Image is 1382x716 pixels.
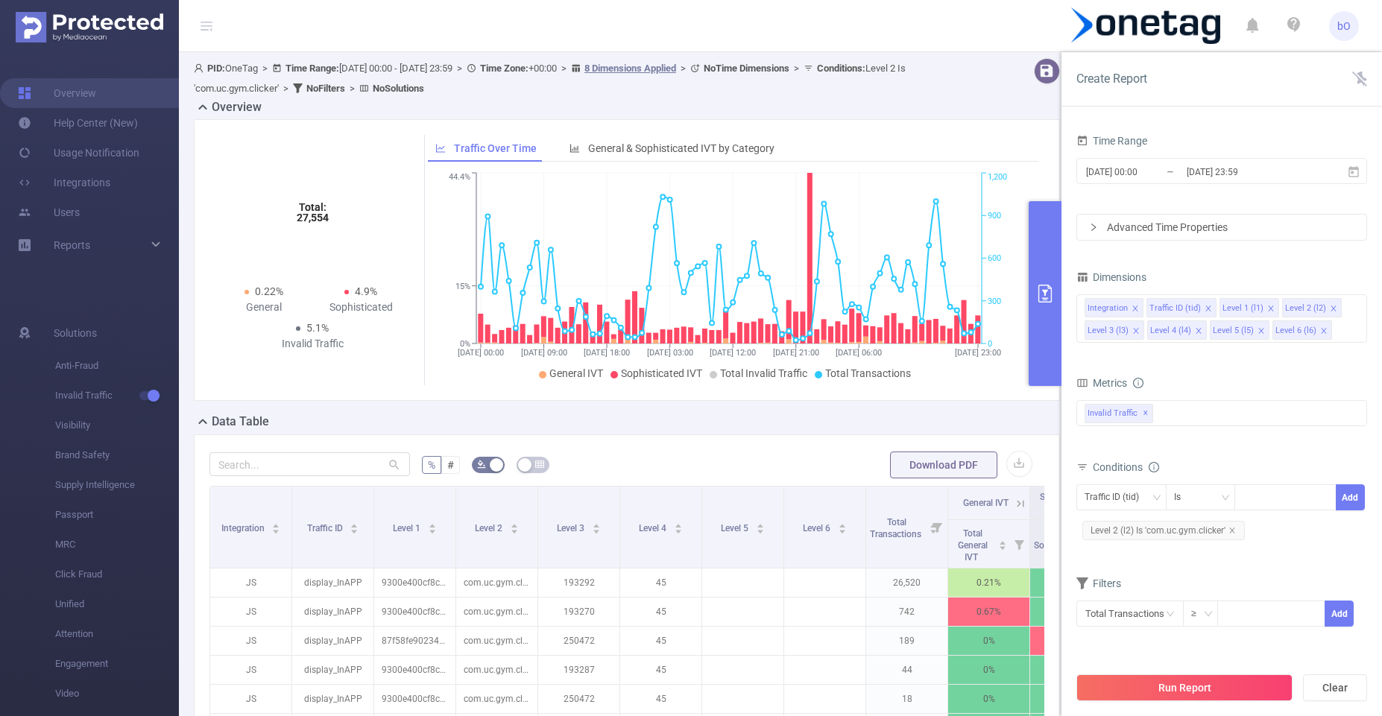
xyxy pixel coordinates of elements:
[292,568,373,597] p: display_InAPP
[1222,299,1263,318] div: Level 1 (l1)
[1337,11,1351,41] span: bO
[55,440,179,470] span: Brand Safety
[988,254,1001,264] tspan: 600
[584,348,630,358] tspan: [DATE] 18:00
[1093,461,1159,473] span: Conditions
[620,598,701,626] p: 45
[374,685,455,713] p: 9300e400cf8cb88
[1149,462,1159,472] i: icon: info-circle
[54,230,90,260] a: Reports
[592,522,601,530] div: Sort
[345,83,359,94] span: >
[264,336,361,352] div: Invalid Traffic
[1325,601,1354,627] button: Add
[1191,601,1207,626] div: ≥
[647,348,693,358] tspan: [DATE] 03:00
[592,522,600,526] i: icon: caret-up
[1143,405,1149,422] span: ✕
[1085,162,1205,182] input: Start date
[1221,493,1230,504] i: icon: down
[456,627,537,655] p: com.uc.gym.clicker
[306,83,345,94] b: No Filters
[455,282,470,291] tspan: 15%
[557,523,587,533] span: Level 3
[292,627,373,655] p: display_InAPP
[988,173,1007,183] tspan: 1,200
[838,522,846,526] i: icon: caret-up
[55,351,179,381] span: Anti-Fraud
[674,522,682,526] i: icon: caret-up
[773,348,819,358] tspan: [DATE] 21:00
[1085,298,1143,317] li: Integration
[18,138,139,168] a: Usage Notification
[210,685,291,713] p: JS
[948,598,1029,626] p: 0.67%
[1210,320,1269,340] li: Level 5 (l5)
[1085,485,1149,510] div: Traffic ID (tid)
[890,452,997,478] button: Download PDF
[428,528,436,532] i: icon: caret-down
[1213,321,1254,340] div: Level 5 (l5)
[998,539,1007,548] div: Sort
[454,142,537,154] span: Traffic Over Time
[592,528,600,532] i: icon: caret-down
[428,522,436,526] i: icon: caret-up
[704,63,789,74] b: No Time Dimensions
[55,619,179,649] span: Attention
[510,528,518,532] i: icon: caret-down
[1088,321,1129,340] div: Level 3 (l3)
[866,598,947,626] p: 742
[475,523,505,533] span: Level 2
[988,211,1001,221] tspan: 900
[212,413,269,431] h2: Data Table
[210,598,291,626] p: JS
[639,523,669,533] span: Level 4
[210,568,291,597] p: JS
[620,656,701,684] p: 45
[55,500,179,530] span: Passport
[312,300,409,315] div: Sophisticated
[1150,321,1191,340] div: Level 4 (l4)
[1076,577,1121,589] span: Filters
[588,142,774,154] span: General & Sophisticated IVT by Category
[54,239,90,251] span: Reports
[279,83,293,94] span: >
[55,679,179,709] span: Video
[18,168,110,197] a: Integrations
[428,459,435,471] span: %
[538,685,619,713] p: 250472
[297,212,329,224] tspan: 27,554
[215,300,312,315] div: General
[1267,305,1275,314] i: icon: close
[866,568,947,597] p: 26,520
[674,528,682,532] i: icon: caret-down
[1030,656,1111,684] p: 2.3%
[948,627,1029,655] p: 0%
[720,367,807,379] span: Total Invalid Traffic
[1195,327,1202,336] i: icon: close
[449,173,470,183] tspan: 44.4%
[299,201,326,213] tspan: Total:
[1147,320,1207,340] li: Level 4 (l4)
[271,522,280,530] div: Sort
[549,367,603,379] span: General IVT
[955,348,1001,358] tspan: [DATE] 23:00
[1152,493,1161,504] i: icon: down
[18,78,96,108] a: Overview
[817,63,865,74] b: Conditions :
[756,522,765,530] div: Sort
[1076,135,1147,147] span: Time Range
[1205,305,1212,314] i: icon: close
[557,63,571,74] span: >
[460,339,470,349] tspan: 0%
[1303,674,1367,701] button: Clear
[1219,298,1279,317] li: Level 1 (l1)
[866,627,947,655] p: 189
[306,322,329,334] span: 5.1%
[428,522,437,530] div: Sort
[948,568,1029,597] p: 0.21%
[621,367,702,379] span: Sophisticated IVT
[477,460,486,469] i: icon: bg-colors
[355,285,377,297] span: 4.9%
[958,528,988,563] span: Total General IVT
